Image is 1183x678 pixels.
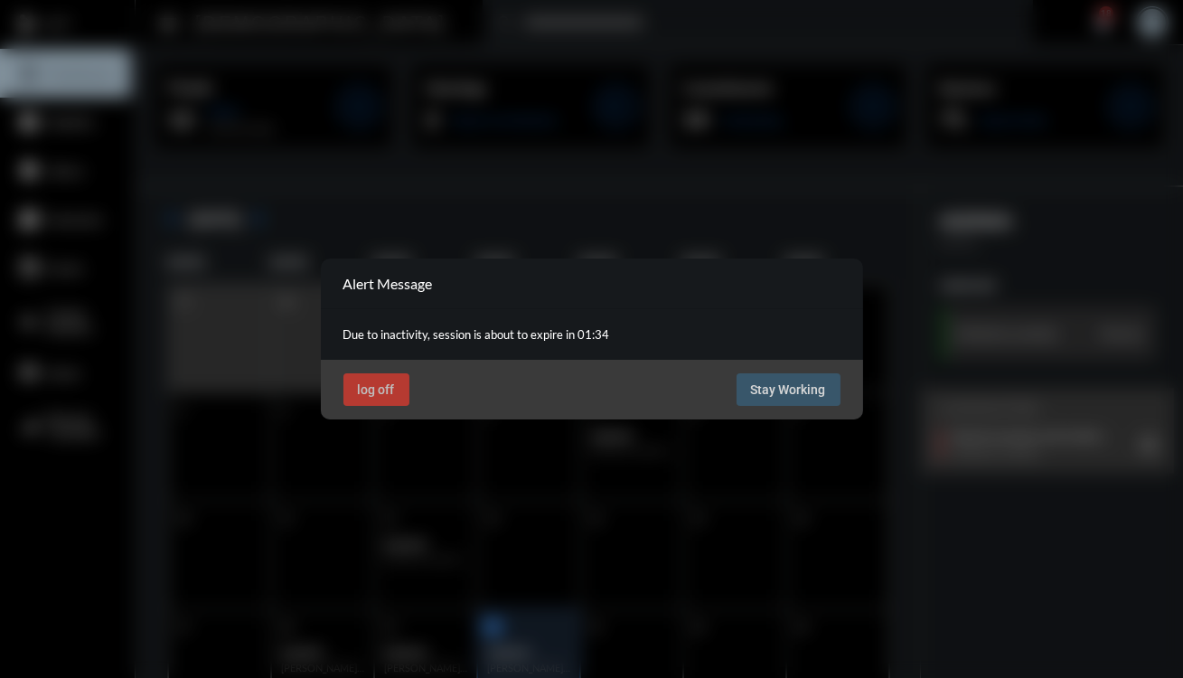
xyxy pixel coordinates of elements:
button: Stay Working [737,373,840,406]
button: log off [343,373,409,406]
p: Due to inactivity, session is about to expire in 01:34 [343,327,840,342]
span: log off [358,382,395,397]
h2: Alert Message [343,275,433,292]
span: Stay Working [751,382,826,397]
